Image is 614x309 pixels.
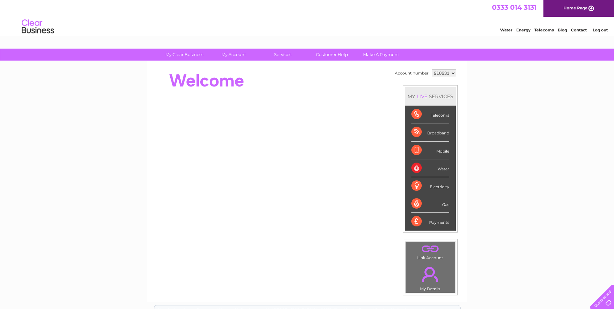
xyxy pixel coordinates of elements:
div: Payments [411,213,449,230]
div: Broadband [411,123,449,141]
a: My Account [207,49,260,61]
a: Make A Payment [354,49,408,61]
div: Gas [411,195,449,213]
div: LIVE [415,93,429,99]
div: Clear Business is a trading name of Verastar Limited (registered in [GEOGRAPHIC_DATA] No. 3667643... [154,4,460,31]
a: Blog [558,28,567,32]
div: MY SERVICES [405,87,456,106]
a: . [407,263,453,286]
a: Energy [516,28,530,32]
a: Telecoms [534,28,554,32]
div: Water [411,159,449,177]
td: Account number [393,68,430,79]
a: Customer Help [305,49,359,61]
a: Services [256,49,309,61]
a: 0333 014 3131 [492,3,537,11]
div: Electricity [411,177,449,195]
img: logo.png [21,17,54,37]
td: My Details [405,261,455,293]
div: Mobile [411,142,449,159]
a: My Clear Business [158,49,211,61]
td: Link Account [405,241,455,262]
a: . [407,243,453,255]
a: Log out [593,28,608,32]
div: Telecoms [411,106,449,123]
a: Contact [571,28,587,32]
a: Water [500,28,512,32]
